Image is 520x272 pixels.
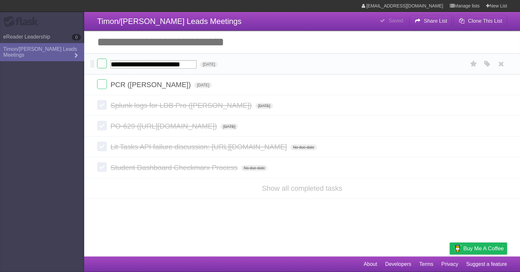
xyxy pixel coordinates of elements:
[453,243,462,254] img: Buy me a coffee
[97,142,107,151] label: Done
[441,258,458,270] a: Privacy
[200,62,218,67] span: [DATE]
[97,121,107,130] label: Done
[3,16,42,28] div: Flask
[410,15,452,27] button: Share List
[194,82,212,88] span: [DATE]
[97,100,107,110] label: Done
[110,122,219,130] span: PO-629 ([URL][DOMAIN_NAME])
[72,34,81,40] b: 0
[110,81,192,89] span: PCR ([PERSON_NAME])
[97,17,242,26] span: Timon/[PERSON_NAME] Leads Meetings
[463,243,504,254] span: Buy me a coffee
[97,79,107,89] label: Done
[454,15,507,27] button: Clone This List
[466,258,507,270] a: Suggest a feature
[262,184,342,192] a: Show all completed tasks
[255,103,273,109] span: [DATE]
[110,143,288,151] span: Lit Tasks API failure discussion: [URL][DOMAIN_NAME]
[97,162,107,172] label: Done
[110,101,253,109] span: Splunk logs for LDB Pro ([PERSON_NAME])
[424,18,447,24] b: Share List
[468,18,502,24] b: Clone This List
[241,165,267,171] span: No due date
[389,18,403,23] b: Saved
[290,144,317,150] span: No due date
[110,164,239,172] span: Student Dashboard Checkmarx Process
[468,59,480,69] label: Star task
[97,59,107,68] label: Done
[385,258,411,270] a: Developers
[419,258,434,270] a: Terms
[364,258,377,270] a: About
[220,124,238,130] span: [DATE]
[450,243,507,255] a: Buy me a coffee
